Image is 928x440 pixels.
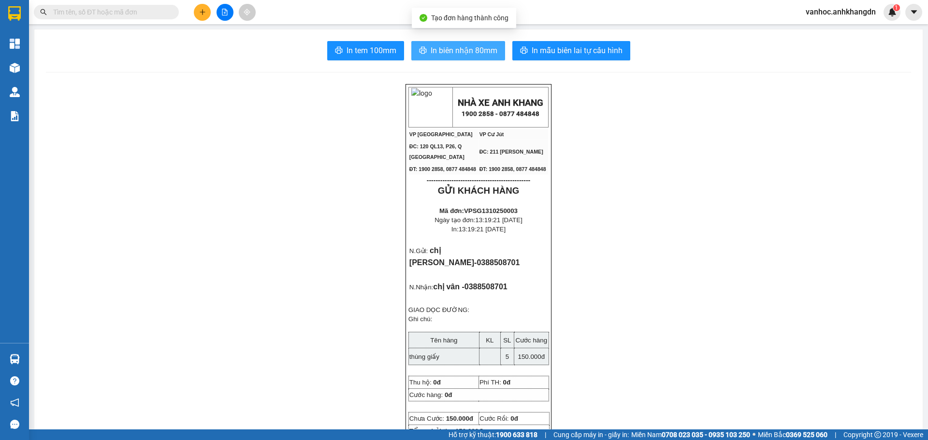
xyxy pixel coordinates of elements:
strong: 0369 525 060 [786,431,827,439]
li: VP VP [GEOGRAPHIC_DATA] [5,41,67,73]
strong: 1900 633 818 [496,431,537,439]
button: printerIn biên nhận 80mm [411,41,505,60]
span: Tạo đơn hàng thành công [431,14,508,22]
span: printer [520,46,528,56]
span: 0đ [433,379,441,386]
span: Ngày tạo đơn: [435,216,522,224]
span: check-circle [420,14,427,22]
span: printer [419,46,427,56]
span: Miền Nam [631,429,750,440]
span: Hỗ trợ kỹ thuật: [449,429,537,440]
span: Tên hàng [430,337,457,344]
span: file-add [221,9,228,15]
img: dashboard-icon [10,39,20,49]
span: Cung cấp máy in - giấy in: [553,429,629,440]
span: 150.000đ [446,415,473,422]
span: VP Cư Jút [479,131,504,137]
span: ĐT: 1900 2858, 0877 484848 [409,166,476,172]
span: notification [10,398,19,407]
span: 13:19:21 [DATE] [475,216,522,224]
span: ---------------------------------------------- [427,176,530,184]
span: environment [67,54,73,60]
span: In mẫu biên lai tự cấu hình [532,44,623,57]
sup: 1 [893,4,900,11]
li: [PERSON_NAME] [5,5,140,23]
span: In biên nhận 80mm [431,44,497,57]
span: VPSG1310250003 [464,207,518,214]
span: | [545,429,546,440]
img: warehouse-icon [10,354,20,364]
span: N.Nhận: [409,284,433,291]
span: 0đ [510,415,518,422]
button: aim [239,4,256,21]
img: warehouse-icon [10,87,20,97]
strong: NHÀ XE ANH KHANG [458,98,543,108]
img: solution-icon [10,111,20,121]
span: ĐT: 1900 2858, 0877 484848 [479,166,546,172]
span: aim [244,9,250,15]
span: vanhoc.anhkhangdn [798,6,884,18]
span: KL [486,337,493,344]
span: caret-down [910,8,918,16]
input: Tìm tên, số ĐT hoặc mã đơn [53,7,167,17]
span: VP [GEOGRAPHIC_DATA] [409,131,473,137]
img: warehouse-icon [10,63,20,73]
span: 150.000đ [518,353,545,360]
span: 5 [506,353,509,360]
span: Chưa Cước: [409,415,473,422]
strong: Tổng phải thu: [409,427,482,435]
span: In tem 100mm [347,44,396,57]
span: plus [199,9,206,15]
button: caret-down [905,4,922,21]
span: message [10,420,19,429]
span: Cước Rồi: [479,415,518,422]
li: VP VP Cư Jút [67,41,129,52]
span: In: [451,226,506,233]
strong: Mã đơn: [439,207,518,214]
span: SL [503,337,511,344]
strong: GỬI KHÁCH HÀNG [438,185,519,196]
button: printerIn mẫu biên lai tự cấu hình [512,41,630,60]
span: | [835,429,836,440]
span: Cước hàng: [409,391,443,398]
img: logo.jpg [5,5,39,39]
span: question-circle [10,376,19,385]
strong: 1900 2858 - 0877 484848 [462,110,539,117]
span: chị vân - [433,283,507,291]
span: search [40,9,47,15]
span: ĐC: 211 [PERSON_NAME] [479,149,543,155]
span: - [474,258,520,267]
span: 1 [895,4,898,11]
span: Miền Bắc [758,429,827,440]
button: file-add [217,4,233,21]
span: printer [335,46,343,56]
span: 0đ [445,391,452,398]
span: ⚪️ [753,433,755,437]
span: 150.000đ [455,427,482,435]
img: logo [411,88,450,127]
button: plus [194,4,211,21]
span: Thu hộ: [409,379,432,386]
strong: 0708 023 035 - 0935 103 250 [662,431,750,439]
span: Cước hàng [515,337,547,344]
img: icon-new-feature [888,8,897,16]
span: 0388508701 [477,258,520,267]
span: Phí TH: [479,379,501,386]
span: ĐC: 120 QL13, P26, Q [GEOGRAPHIC_DATA] [409,143,464,160]
span: copyright [874,431,881,438]
span: thùng giấy [409,353,439,360]
button: printerIn tem 100mm [327,41,404,60]
span: 0đ [503,379,511,386]
span: Ghi chú: [408,315,433,323]
span: GIAO DỌC ĐƯỜNG: [408,306,469,313]
img: logo-vxr [8,6,21,21]
span: N.Gửi: [409,247,428,255]
span: 0388508701 [464,283,507,291]
span: 13:19:21 [DATE] [459,226,506,233]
